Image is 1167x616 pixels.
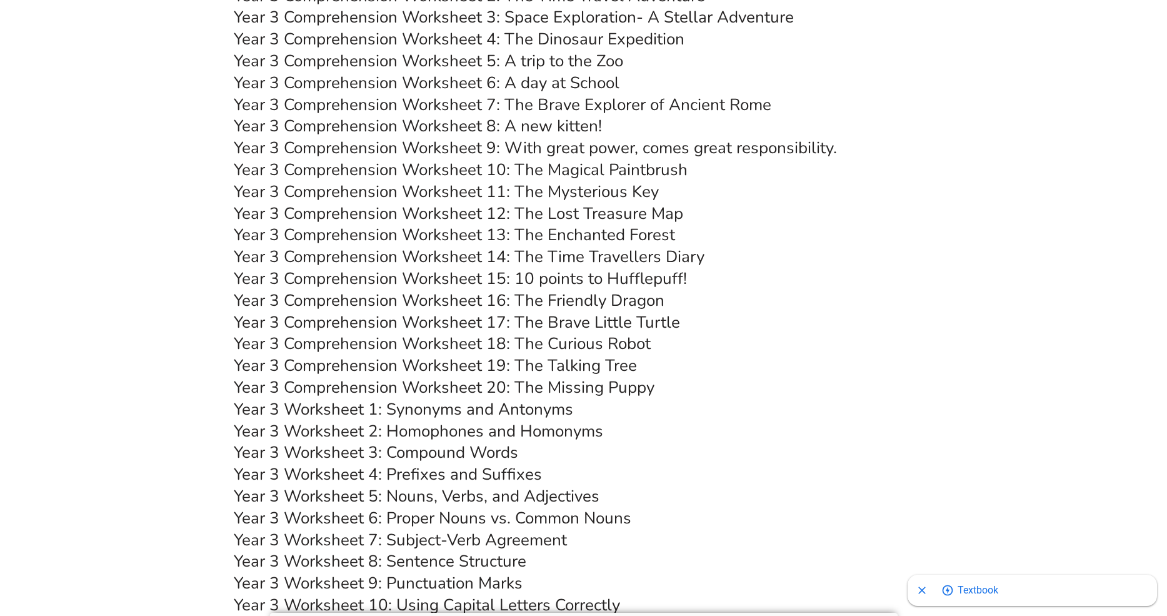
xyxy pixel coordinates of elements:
[234,485,599,507] a: Year 3 Worksheet 5: Nouns, Verbs, and Adjectives
[234,507,631,529] a: Year 3 Worksheet 6: Proper Nouns vs. Common Nouns
[234,72,619,94] a: Year 3 Comprehension Worksheet 6: A day at School
[234,181,659,203] a: Year 3 Comprehension Worksheet 11: The Mysterious Key
[234,290,664,311] a: Year 3 Comprehension Worksheet 16: The Friendly Dragon
[234,203,683,225] a: Year 3 Comprehension Worksheet 12: The Lost Treasure Map
[234,398,573,420] a: Year 3 Worksheet 1: Synonyms and Antonyms
[234,115,602,137] a: Year 3 Comprehension Worksheet 8: A new kitten!
[234,594,620,616] a: Year 3 Worksheet 10: Using Capital Letters Correctly
[234,268,687,290] a: Year 3 Comprehension Worksheet 15: 10 points to Hufflepuff!
[234,572,523,594] a: Year 3 Worksheet 9: Punctuation Marks
[234,246,704,268] a: Year 3 Comprehension Worksheet 14: The Time Travellers Diary
[234,420,603,442] a: Year 3 Worksheet 2: Homophones and Homonyms
[234,6,794,28] a: Year 3 Comprehension Worksheet 3: Space Exploration- A Stellar Adventure
[958,577,998,602] span: Textbook
[234,376,654,398] a: Year 3 Comprehension Worksheet 20: The Missing Puppy
[234,224,675,246] a: Year 3 Comprehension Worksheet 13: The Enchanted Forest
[234,159,688,181] a: Year 3 Comprehension Worksheet 10: The Magical Paintbrush
[234,463,542,485] a: Year 3 Worksheet 4: Prefixes and Suffixes
[234,442,518,463] a: Year 3 Worksheet 3: Compound Words
[234,333,651,355] a: Year 3 Comprehension Worksheet 18: The Curious Robot
[234,311,680,333] a: Year 3 Comprehension Worksheet 17: The Brave Little Turtle
[234,28,684,50] a: Year 3 Comprehension Worksheet 4: The Dinosaur Expedition
[960,475,1167,616] iframe: Chat Widget
[234,550,526,572] a: Year 3 Worksheet 8: Sentence Structure
[234,355,637,376] a: Year 3 Comprehension Worksheet 19: The Talking Tree
[234,50,623,72] a: Year 3 Comprehension Worksheet 5: A trip to the Zoo
[234,137,837,159] a: Year 3 Comprehension Worksheet 9: With great power, comes great responsibility.
[234,529,567,551] a: Year 3 Worksheet 7: Subject-Verb Agreement
[234,94,771,116] a: Year 3 Comprehension Worksheet 7: The Brave Explorer of Ancient Rome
